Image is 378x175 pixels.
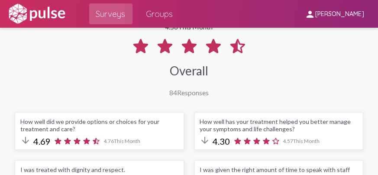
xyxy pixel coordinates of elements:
[20,135,31,146] mat-icon: arrow_downward
[20,118,178,133] div: How well did we provide options or choices for your treatment and care?
[305,9,315,19] mat-icon: person
[139,3,180,24] a: Groups
[170,63,208,78] div: Overall
[7,3,67,25] img: white-logo.svg
[114,138,140,144] span: This Month
[200,135,210,146] mat-icon: arrow_downward
[146,6,173,22] span: Groups
[96,6,126,22] span: Surveys
[283,138,320,144] span: 4.57
[33,136,51,146] span: 4.69
[20,166,178,173] div: I was treated with dignity and respect.
[169,88,177,97] span: 84
[294,138,320,144] span: This Month
[315,10,364,18] span: [PERSON_NAME]
[89,3,132,24] a: Surveys
[200,118,358,133] div: How well has your treatment helped you better manage your symptoms and life challenges?
[169,88,209,97] div: Responses
[298,6,371,22] button: [PERSON_NAME]
[200,166,358,173] div: I was given the right amount of time to speak with staff
[213,136,230,146] span: 4.30
[103,138,140,144] span: 4.76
